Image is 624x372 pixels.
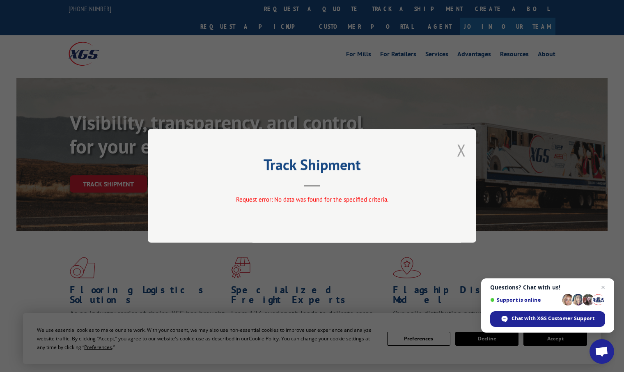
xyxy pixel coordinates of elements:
[457,139,466,161] button: Close modal
[512,315,594,322] span: Chat with XGS Customer Support
[189,159,435,175] h2: Track Shipment
[590,339,614,364] div: Open chat
[490,284,605,291] span: Questions? Chat with us!
[236,196,388,204] span: Request error: No data was found for the specified criteria.
[490,311,605,327] div: Chat with XGS Customer Support
[598,282,608,292] span: Close chat
[490,297,559,303] span: Support is online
